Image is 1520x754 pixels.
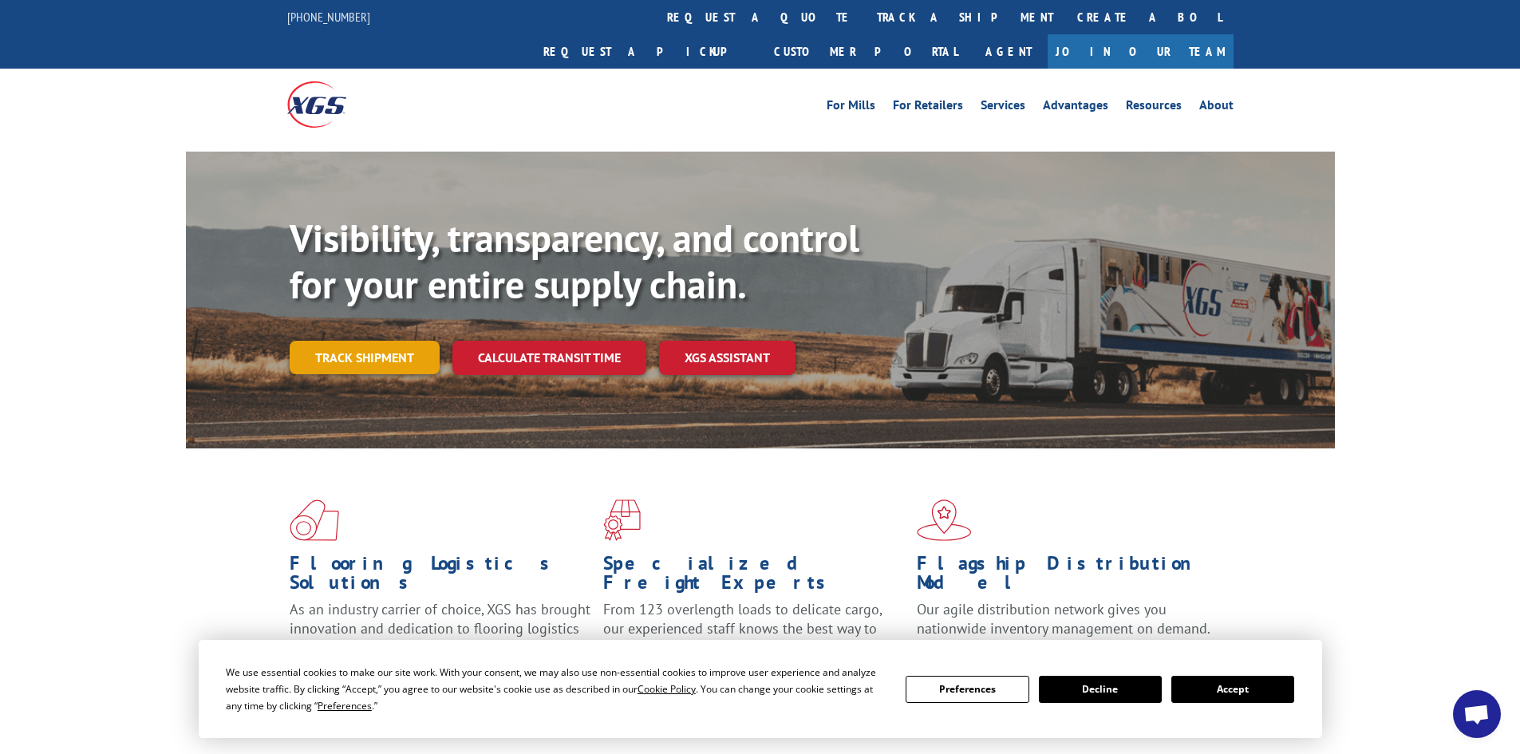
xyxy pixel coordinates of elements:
span: Preferences [318,699,372,713]
a: Services [981,99,1025,116]
button: Decline [1039,676,1162,703]
a: Resources [1126,99,1182,116]
img: xgs-icon-total-supply-chain-intelligence-red [290,499,339,541]
span: Our agile distribution network gives you nationwide inventory management on demand. [917,600,1210,638]
a: Customer Portal [762,34,969,69]
a: Request a pickup [531,34,762,69]
a: Track shipment [290,341,440,374]
div: Open chat [1453,690,1501,738]
a: About [1199,99,1234,116]
span: As an industry carrier of choice, XGS has brought innovation and dedication to flooring logistics... [290,600,590,657]
h1: Specialized Freight Experts [603,554,905,600]
h1: Flooring Logistics Solutions [290,554,591,600]
button: Preferences [906,676,1028,703]
p: From 123 overlength loads to delicate cargo, our experienced staff knows the best way to move you... [603,600,905,671]
img: xgs-icon-focused-on-flooring-red [603,499,641,541]
div: Cookie Consent Prompt [199,640,1322,738]
button: Accept [1171,676,1294,703]
a: For Retailers [893,99,963,116]
a: XGS ASSISTANT [659,341,796,375]
img: xgs-icon-flagship-distribution-model-red [917,499,972,541]
div: We use essential cookies to make our site work. With your consent, we may also use non-essential ... [226,664,886,714]
b: Visibility, transparency, and control for your entire supply chain. [290,213,859,309]
a: For Mills [827,99,875,116]
h1: Flagship Distribution Model [917,554,1218,600]
a: Advantages [1043,99,1108,116]
span: Cookie Policy [638,682,696,696]
a: Calculate transit time [452,341,646,375]
a: Join Our Team [1048,34,1234,69]
a: [PHONE_NUMBER] [287,9,370,25]
a: Agent [969,34,1048,69]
